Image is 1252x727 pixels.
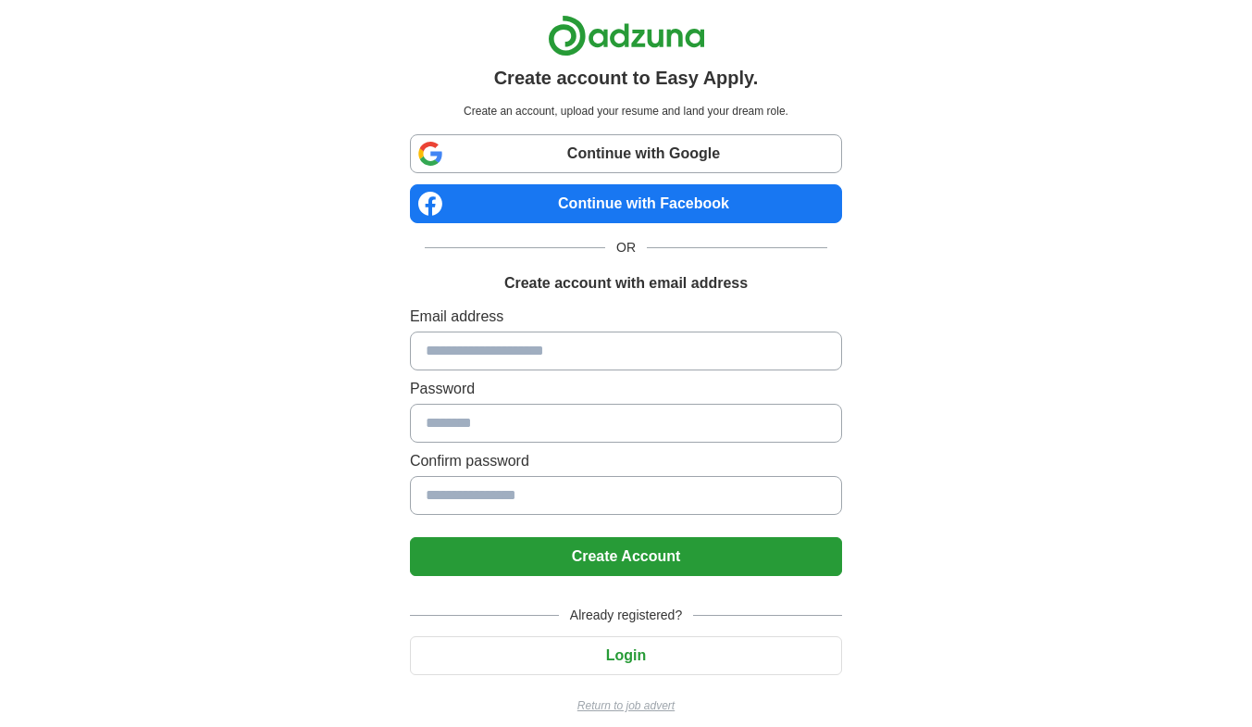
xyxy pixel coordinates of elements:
p: Create an account, upload your resume and land your dream role. [414,103,838,119]
label: Password [410,378,842,400]
a: Return to job advert [410,697,842,714]
a: Continue with Facebook [410,184,842,223]
a: Continue with Google [410,134,842,173]
button: Login [410,636,842,675]
span: OR [605,238,647,257]
h1: Create account to Easy Apply. [494,64,759,92]
label: Confirm password [410,450,842,472]
a: Login [410,647,842,663]
h1: Create account with email address [504,272,748,295]
span: Already registered? [559,606,693,625]
img: Adzuna logo [548,15,705,56]
label: Email address [410,306,842,328]
button: Create Account [410,537,842,576]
